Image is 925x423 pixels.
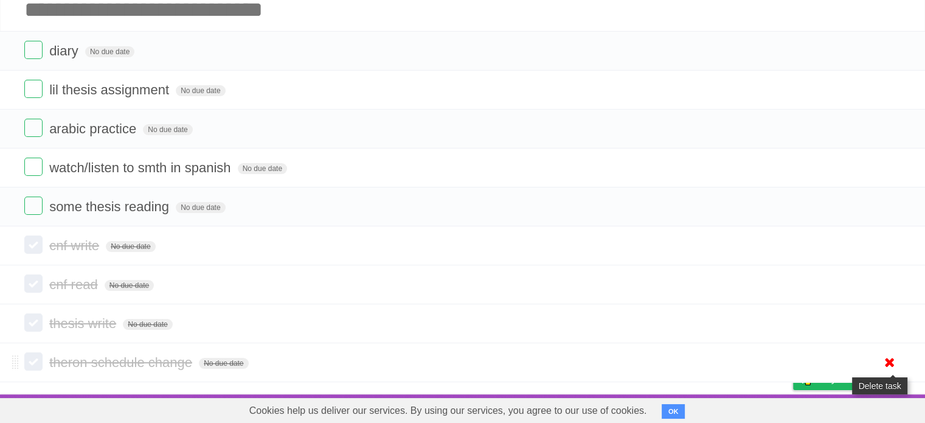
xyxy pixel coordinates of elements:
span: No due date [85,46,134,57]
span: No due date [105,280,154,291]
label: Done [24,80,43,98]
span: No due date [238,163,287,174]
span: No due date [199,358,248,369]
label: Done [24,236,43,254]
label: Done [24,352,43,371]
span: No due date [143,124,192,135]
label: Done [24,313,43,332]
label: Done [24,158,43,176]
a: Suggest a feature [824,397,901,421]
span: arabic practice [49,121,139,136]
label: Done [24,119,43,137]
span: cnf read [49,277,101,292]
span: Buy me a coffee [819,368,895,390]
span: diary [49,43,81,58]
label: Done [24,41,43,59]
button: OK [662,404,685,419]
span: some thesis reading [49,199,172,214]
span: No due date [123,319,172,330]
span: cnf write [49,238,102,253]
span: theron schedule change [49,355,195,370]
span: thesis write [49,316,119,331]
span: lil thesis assignment [49,82,172,97]
span: watch/listen to smth in spanish [49,160,234,175]
a: Privacy [777,397,809,421]
label: Done [24,197,43,215]
a: Terms [736,397,763,421]
label: Done [24,274,43,293]
span: No due date [176,202,225,213]
a: About [631,397,657,421]
span: Cookies help us deliver our services. By using our services, you agree to our use of cookies. [237,399,659,423]
a: Developers [671,397,721,421]
span: No due date [106,241,155,252]
span: No due date [176,85,225,96]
